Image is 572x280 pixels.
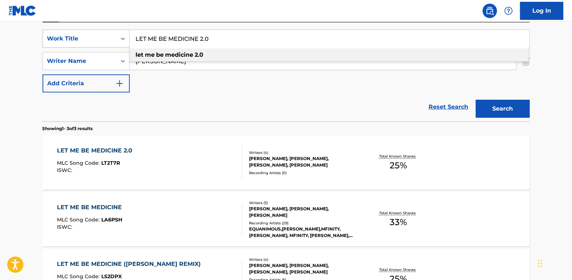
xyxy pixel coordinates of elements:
[249,262,358,275] div: [PERSON_NAME], [PERSON_NAME], [PERSON_NAME], [PERSON_NAME]
[47,34,112,43] div: Work Title
[47,57,112,65] div: Writer Name
[136,51,144,58] strong: let
[476,100,530,118] button: Search
[483,4,497,18] a: Public Search
[390,159,407,172] span: 25 %
[57,224,74,230] span: ISWC :
[57,167,74,173] span: ISWC :
[249,150,358,155] div: Writers ( 4 )
[57,260,204,268] div: LET ME BE MEDICINE ([PERSON_NAME] REMIX)
[9,5,36,16] img: MLC Logo
[379,267,418,272] p: Total Known Shares:
[536,245,572,280] iframe: Chat Widget
[57,216,101,223] span: MLC Song Code :
[249,170,358,176] div: Recording Artists ( 0 )
[57,203,125,212] div: LET ME BE MEDICINE
[43,192,530,246] a: LET ME BE MEDICINEMLC Song Code:LA6PSHISWC:Writers (3)[PERSON_NAME], [PERSON_NAME], [PERSON_NAME]...
[43,125,93,132] p: Showing 1 - 3 of 3 results
[57,146,136,155] div: LET ME BE MEDICINE 2.0
[249,206,358,219] div: [PERSON_NAME], [PERSON_NAME], [PERSON_NAME]
[520,2,563,20] a: Log In
[57,273,101,280] span: MLC Song Code :
[195,51,204,58] strong: 2.0
[43,135,530,190] a: LET ME BE MEDICINE 2.0MLC Song Code:LT2T7RISWC:Writers (4)[PERSON_NAME], [PERSON_NAME], [PERSON_N...
[43,30,530,121] form: Search Form
[249,200,358,206] div: Writers ( 3 )
[379,210,418,216] p: Total Known Shares:
[249,155,358,168] div: [PERSON_NAME], [PERSON_NAME], [PERSON_NAME], [PERSON_NAME]
[115,79,124,88] img: 9d2ae6d4665cec9f34b9.svg
[249,257,358,262] div: Writers ( 4 )
[379,154,418,159] p: Total Known Shares:
[156,51,164,58] strong: be
[101,160,120,166] span: LT2T7R
[249,226,358,239] div: EQUANIMOUS,[PERSON_NAME],MFINITY, [PERSON_NAME], MFINITY, [PERSON_NAME], [PERSON_NAME], [PERSON_N...
[101,273,122,280] span: LS2DPX
[165,51,194,58] strong: medicine
[425,99,472,115] a: Reset Search
[390,216,407,229] span: 33 %
[538,253,542,274] div: Drag
[57,160,101,166] span: MLC Song Code :
[501,4,516,18] div: Help
[249,220,358,226] div: Recording Artists ( 29 )
[43,74,130,92] button: Add Criteria
[145,51,155,58] strong: me
[504,7,513,15] img: help
[101,216,122,223] span: LA6PSH
[485,7,494,15] img: search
